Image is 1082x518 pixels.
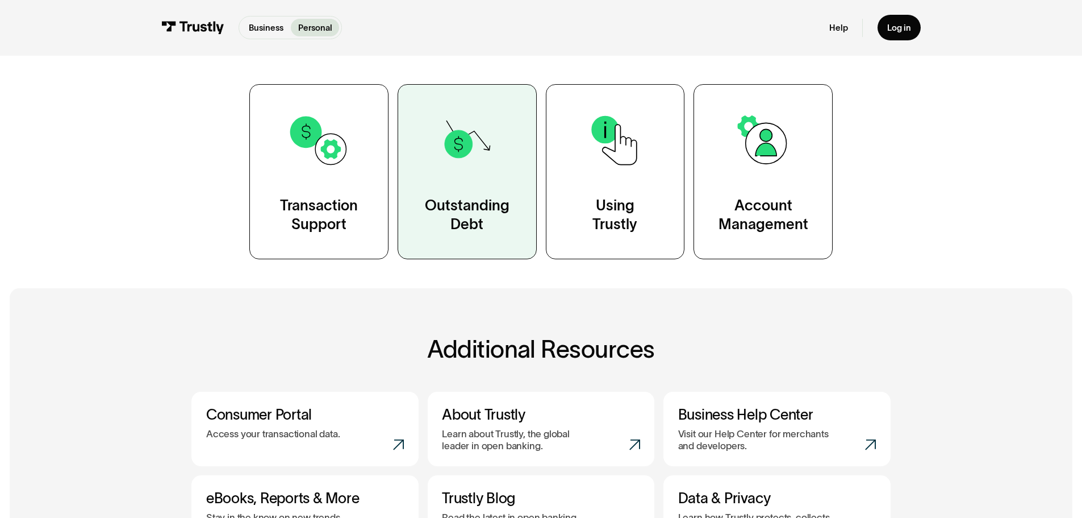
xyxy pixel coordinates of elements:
[249,84,388,259] a: TransactionSupport
[298,22,332,34] p: Personal
[398,84,537,259] a: OutstandingDebt
[241,19,290,36] a: Business
[829,22,848,33] a: Help
[291,19,339,36] a: Personal
[428,392,654,466] a: About TrustlyLearn about Trustly, the global leader in open banking.
[678,490,876,507] h3: Data & Privacy
[887,22,911,33] div: Log in
[678,406,876,424] h3: Business Help Center
[878,15,921,40] a: Log in
[663,392,890,466] a: Business Help CenterVisit our Help Center for merchants and developers.
[206,428,340,440] p: Access your transactional data.
[442,428,595,451] p: Learn about Trustly, the global leader in open banking.
[442,490,640,507] h3: Trustly Blog
[546,84,685,259] a: UsingTrustly
[206,406,404,424] h3: Consumer Portal
[678,428,832,451] p: Visit our Help Center for merchants and developers.
[425,196,509,235] div: Outstanding Debt
[161,21,224,34] img: Trustly Logo
[191,392,418,466] a: Consumer PortalAccess your transactional data.
[249,22,283,34] p: Business
[191,336,890,363] h2: Additional Resources
[718,196,808,235] div: Account Management
[694,84,833,259] a: AccountManagement
[592,196,637,235] div: Using Trustly
[442,406,640,424] h3: About Trustly
[206,490,404,507] h3: eBooks, Reports & More
[280,196,358,235] div: Transaction Support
